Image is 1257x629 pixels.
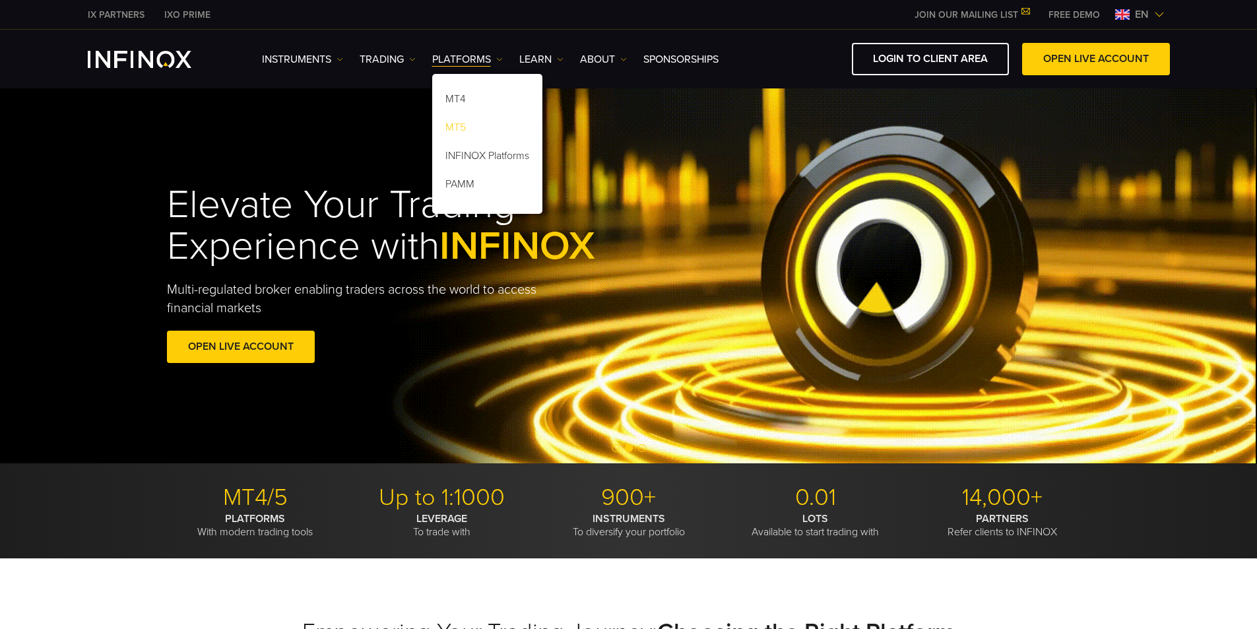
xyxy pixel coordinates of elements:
[432,144,542,172] a: INFINOX Platforms
[167,331,315,363] a: OPEN LIVE ACCOUNT
[1130,7,1154,22] span: en
[727,483,904,512] p: 0.01
[519,51,564,67] a: Learn
[88,51,222,68] a: INFINOX Logo
[914,483,1091,512] p: 14,000+
[638,444,646,452] span: Go to slide 3
[432,172,542,201] a: PAMM
[976,512,1029,525] strong: PARTNERS
[432,87,542,116] a: MT4
[432,116,542,144] a: MT5
[262,51,343,67] a: Instruments
[593,512,665,525] strong: INSTRUMENTS
[354,512,531,539] p: To trade with
[167,184,657,267] h1: Elevate Your Trading Experience with
[905,9,1039,20] a: JOIN OUR MAILING LIST
[1022,43,1170,75] a: OPEN LIVE ACCOUNT
[154,8,220,22] a: INFINOX
[612,444,620,452] span: Go to slide 1
[360,51,416,67] a: TRADING
[625,444,633,452] span: Go to slide 2
[354,483,531,512] p: Up to 1:1000
[167,281,559,317] p: Multi-regulated broker enabling traders across the world to access financial markets
[914,512,1091,539] p: Refer clients to INFINOX
[540,483,717,512] p: 900+
[852,43,1009,75] a: LOGIN TO CLIENT AREA
[167,512,344,539] p: With modern trading tools
[416,512,467,525] strong: LEVERAGE
[802,512,828,525] strong: LOTS
[1039,8,1110,22] a: INFINOX MENU
[439,222,595,270] span: INFINOX
[727,512,904,539] p: Available to start trading with
[225,512,285,525] strong: PLATFORMS
[540,512,717,539] p: To diversify your portfolio
[643,51,719,67] a: SPONSORSHIPS
[78,8,154,22] a: INFINOX
[580,51,627,67] a: ABOUT
[432,51,503,67] a: PLATFORMS
[167,483,344,512] p: MT4/5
